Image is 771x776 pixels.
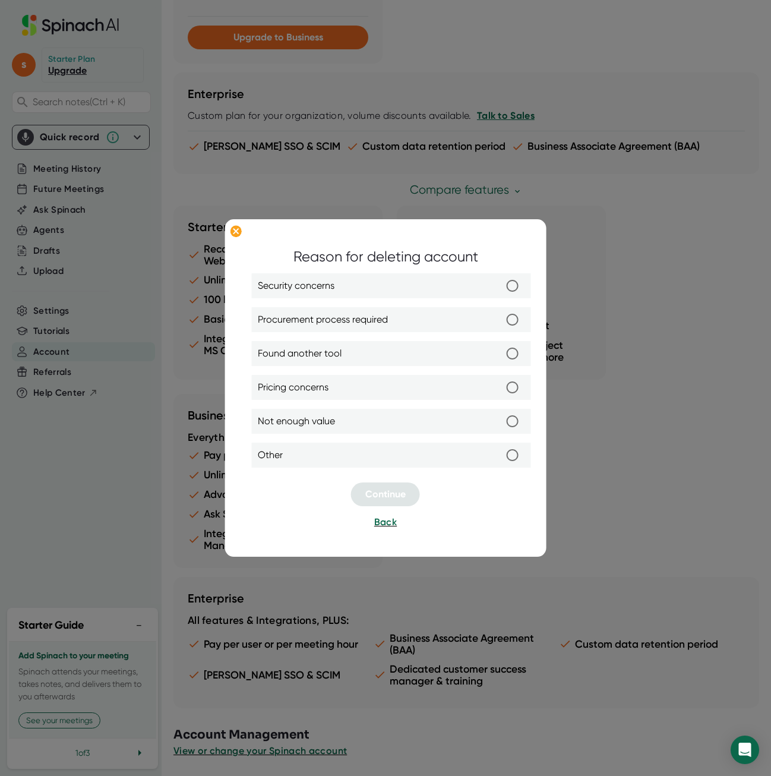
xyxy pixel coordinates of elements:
[731,736,759,764] div: Open Intercom Messenger
[258,381,328,395] span: Pricing concerns
[258,449,283,463] span: Other
[374,517,397,528] span: Back
[351,483,420,507] button: Continue
[293,247,478,268] div: Reason for deleting account
[258,347,342,361] span: Found another tool
[365,489,406,500] span: Continue
[258,313,388,327] span: Procurement process required
[258,415,335,429] span: Not enough value
[374,516,397,530] button: Back
[258,279,334,294] span: Security concerns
